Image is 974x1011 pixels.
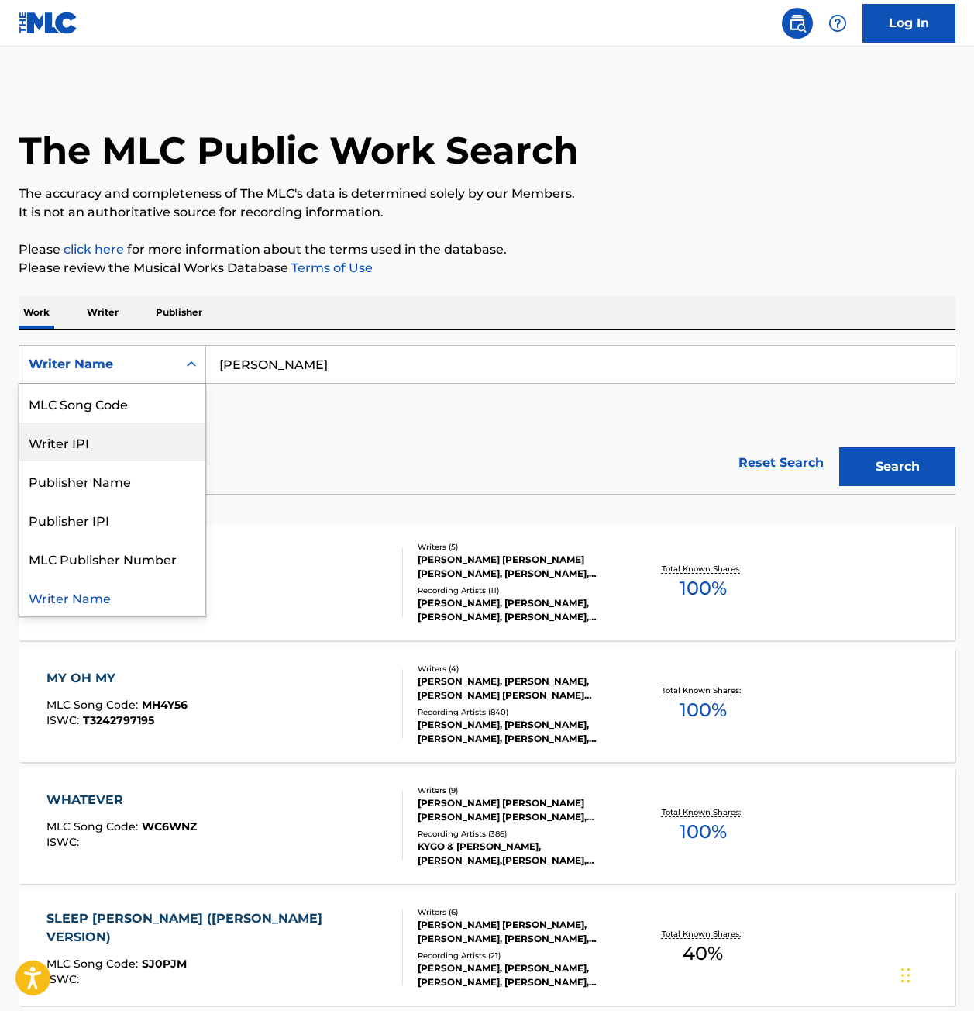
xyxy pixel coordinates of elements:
[82,296,123,329] p: Writer
[418,663,625,675] div: Writers ( 4 )
[19,646,955,762] a: MY OH MYMLC Song Code:MH4Y56ISWC:T3242797195Writers (4)[PERSON_NAME], [PERSON_NAME], [PERSON_NAME...
[83,713,154,727] span: T3242797195
[418,541,625,553] div: Writers ( 5 )
[46,819,142,833] span: MLC Song Code :
[839,447,955,486] button: Search
[46,713,83,727] span: ISWC :
[151,296,207,329] p: Publisher
[288,261,373,275] a: Terms of Use
[19,203,955,222] p: It is not an authoritative source for recording information.
[19,578,205,616] div: Writer Name
[19,889,955,1006] a: SLEEP [PERSON_NAME] ([PERSON_NAME] VERSION)MLC Song Code:SJ0PJMISWC:Writers (6)[PERSON_NAME] [PER...
[46,669,188,688] div: MY OH MY
[46,972,83,986] span: ISWC :
[46,909,389,947] div: SLEEP [PERSON_NAME] ([PERSON_NAME] VERSION)
[19,240,955,259] p: Please for more information about the terms used in the database.
[418,961,625,989] div: [PERSON_NAME], [PERSON_NAME], [PERSON_NAME], [PERSON_NAME], [PERSON_NAME]
[680,575,727,602] span: 100 %
[680,818,727,846] span: 100 %
[19,259,955,278] p: Please review the Musical Works Database
[19,524,955,640] a: ONE WISHMLC Song Code:OM2VB0ISWC:T3259601388Writers (5)[PERSON_NAME] [PERSON_NAME] [PERSON_NAME],...
[46,835,83,849] span: ISWC :
[19,12,78,34] img: MLC Logo
[901,952,910,999] div: Drag
[29,355,168,374] div: Writer Name
[862,4,955,43] a: Log In
[64,242,124,257] a: click here
[680,696,727,724] span: 100 %
[418,796,625,824] div: [PERSON_NAME] [PERSON_NAME] [PERSON_NAME] [PERSON_NAME], [PERSON_NAME], [PERSON_NAME] [PERSON_NAM...
[418,785,625,796] div: Writers ( 9 )
[662,685,745,696] p: Total Known Shares:
[19,768,955,884] a: WHATEVERMLC Song Code:WC6WNZISWC:Writers (9)[PERSON_NAME] [PERSON_NAME] [PERSON_NAME] [PERSON_NAM...
[418,585,625,596] div: Recording Artists ( 11 )
[418,553,625,581] div: [PERSON_NAME] [PERSON_NAME] [PERSON_NAME], [PERSON_NAME], [PERSON_NAME], [PERSON_NAME] [PERSON_NAME]
[46,791,197,809] div: WHATEVER
[662,563,745,575] p: Total Known Shares:
[142,698,188,712] span: MH4Y56
[897,937,974,1011] iframe: Chat Widget
[19,127,579,174] h1: The MLC Public Work Search
[418,706,625,718] div: Recording Artists ( 840 )
[683,940,723,968] span: 40 %
[782,8,813,39] a: Public Search
[418,596,625,624] div: [PERSON_NAME], [PERSON_NAME], [PERSON_NAME], [PERSON_NAME], [PERSON_NAME]
[19,384,205,423] div: MLC Song Code
[418,918,625,946] div: [PERSON_NAME] [PERSON_NAME], [PERSON_NAME], [PERSON_NAME], [PERSON_NAME], [PERSON_NAME], [PERSON_...
[19,185,955,203] p: The accuracy and completeness of The MLC's data is determined solely by our Members.
[418,675,625,702] div: [PERSON_NAME], [PERSON_NAME], [PERSON_NAME] [PERSON_NAME] [PERSON_NAME]
[828,14,847,33] img: help
[142,957,187,971] span: SJ0PJM
[46,957,142,971] span: MLC Song Code :
[19,345,955,494] form: Search Form
[418,950,625,961] div: Recording Artists ( 21 )
[662,806,745,818] p: Total Known Shares:
[142,819,197,833] span: WC6WNZ
[822,8,853,39] div: Help
[731,446,831,480] a: Reset Search
[46,698,142,712] span: MLC Song Code :
[19,296,54,329] p: Work
[19,461,205,500] div: Publisher Name
[788,14,807,33] img: search
[418,840,625,868] div: KYGO & [PERSON_NAME], [PERSON_NAME],[PERSON_NAME], [PERSON_NAME] & [PERSON_NAME], [PERSON_NAME]|[...
[19,539,205,578] div: MLC Publisher Number
[418,718,625,746] div: [PERSON_NAME], [PERSON_NAME], [PERSON_NAME], [PERSON_NAME], [PERSON_NAME]
[418,828,625,840] div: Recording Artists ( 386 )
[19,500,205,539] div: Publisher IPI
[19,423,205,461] div: Writer IPI
[418,906,625,918] div: Writers ( 6 )
[662,928,745,940] p: Total Known Shares:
